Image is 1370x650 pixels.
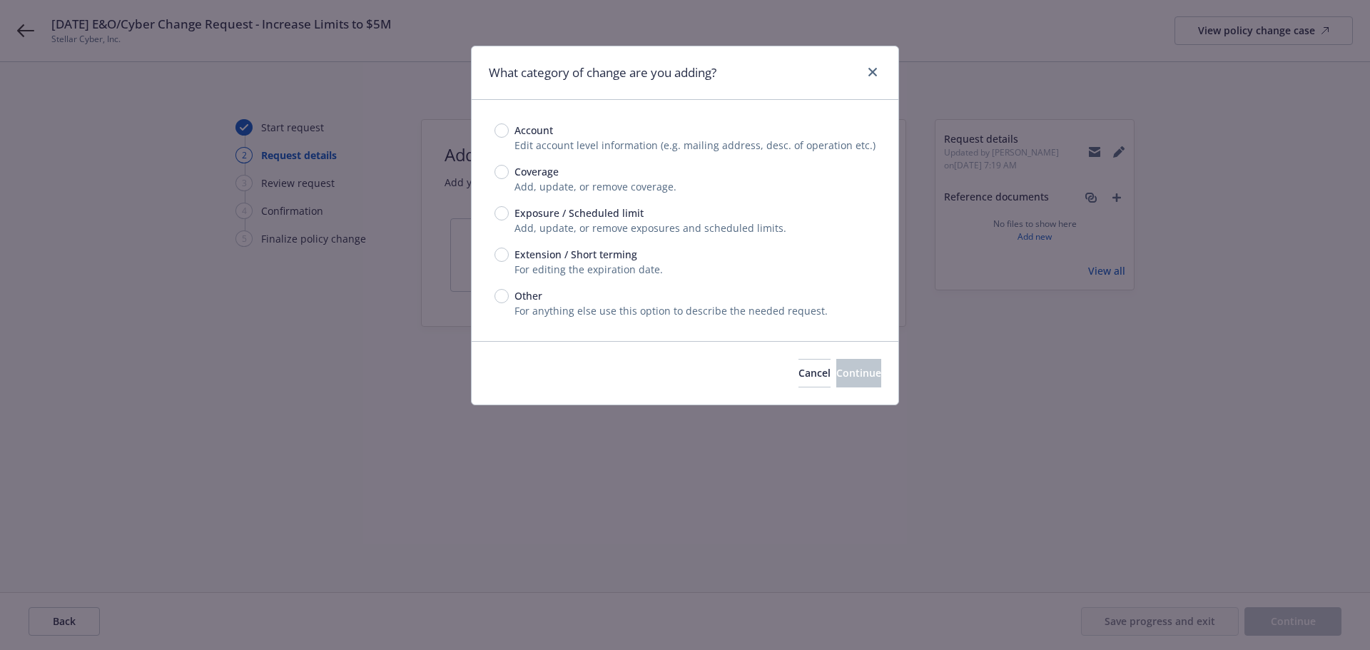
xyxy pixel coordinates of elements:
span: Continue [836,366,881,380]
span: Other [514,288,542,303]
span: Extension / Short terming [514,247,637,262]
input: Account [494,123,509,138]
button: Continue [836,359,881,387]
input: Coverage [494,165,509,179]
button: Cancel [798,359,831,387]
span: For anything else use this option to describe the needed request. [514,304,828,318]
span: Edit account level information (e.g. mailing address, desc. of operation etc.) [514,138,876,152]
span: Coverage [514,164,559,179]
span: Add, update, or remove coverage. [514,180,676,193]
input: Other [494,289,509,303]
span: For editing the expiration date. [514,263,663,276]
span: Cancel [798,366,831,380]
a: close [864,64,881,81]
span: Account [514,123,553,138]
h1: What category of change are you adding? [489,64,716,82]
span: Add, update, or remove exposures and scheduled limits. [514,221,786,235]
input: Exposure / Scheduled limit [494,206,509,220]
input: Extension / Short terming [494,248,509,262]
span: Exposure / Scheduled limit [514,205,644,220]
